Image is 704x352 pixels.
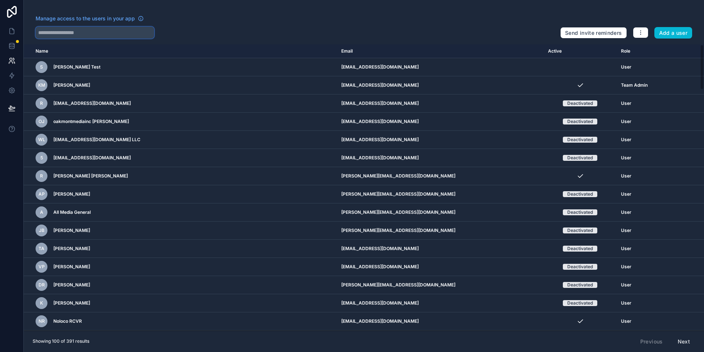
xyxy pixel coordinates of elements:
[621,282,631,288] span: User
[567,282,593,288] div: Deactivated
[36,15,144,22] a: Manage access to the users in your app
[337,167,544,185] td: [PERSON_NAME][EMAIL_ADDRESS][DOMAIN_NAME]
[337,149,544,167] td: [EMAIL_ADDRESS][DOMAIN_NAME]
[621,228,631,233] span: User
[621,209,631,215] span: User
[24,44,337,58] th: Name
[337,240,544,258] td: [EMAIL_ADDRESS][DOMAIN_NAME]
[39,282,45,288] span: DR
[621,155,631,161] span: User
[53,209,91,215] span: All Media General
[567,155,593,161] div: Deactivated
[337,113,544,131] td: [EMAIL_ADDRESS][DOMAIN_NAME]
[621,246,631,252] span: User
[53,228,90,233] span: [PERSON_NAME]
[621,264,631,270] span: User
[567,264,593,270] div: Deactivated
[38,82,45,88] span: KM
[53,264,90,270] span: [PERSON_NAME]
[40,155,43,161] span: 5
[39,246,44,252] span: TA
[39,264,45,270] span: VP
[337,94,544,113] td: [EMAIL_ADDRESS][DOMAIN_NAME]
[621,318,631,324] span: User
[337,131,544,149] td: [EMAIL_ADDRESS][DOMAIN_NAME]
[337,276,544,294] td: [PERSON_NAME][EMAIL_ADDRESS][DOMAIN_NAME]
[560,27,627,39] button: Send invite reminders
[36,15,135,22] span: Manage access to the users in your app
[53,318,82,324] span: Noloco RCVR
[53,246,90,252] span: [PERSON_NAME]
[33,338,89,344] span: Showing 100 of 391 results
[567,191,593,197] div: Deactivated
[38,137,45,143] span: WL
[53,191,90,197] span: [PERSON_NAME]
[621,191,631,197] span: User
[40,64,43,70] span: S
[53,155,131,161] span: [EMAIL_ADDRESS][DOMAIN_NAME]
[337,222,544,240] td: [PERSON_NAME][EMAIL_ADDRESS][DOMAIN_NAME]
[567,228,593,233] div: Deactivated
[53,82,90,88] span: [PERSON_NAME]
[567,300,593,306] div: Deactivated
[39,318,45,324] span: NR
[621,173,631,179] span: User
[337,44,544,58] th: Email
[337,203,544,222] td: [PERSON_NAME][EMAIL_ADDRESS][DOMAIN_NAME]
[337,58,544,76] td: [EMAIL_ADDRESS][DOMAIN_NAME]
[567,100,593,106] div: Deactivated
[337,258,544,276] td: [EMAIL_ADDRESS][DOMAIN_NAME]
[39,191,45,197] span: AP
[567,137,593,143] div: Deactivated
[337,312,544,331] td: [EMAIL_ADDRESS][DOMAIN_NAME]
[621,100,631,106] span: User
[53,137,140,143] span: [EMAIL_ADDRESS][DOMAIN_NAME] LLC
[40,209,43,215] span: A
[53,119,129,124] span: oakmontmediainc [PERSON_NAME]
[53,100,131,106] span: [EMAIL_ADDRESS][DOMAIN_NAME]
[40,100,43,106] span: r
[621,64,631,70] span: User
[621,300,631,306] span: User
[337,294,544,312] td: [EMAIL_ADDRESS][DOMAIN_NAME]
[673,335,695,348] button: Next
[53,64,100,70] span: [PERSON_NAME] Test
[621,82,648,88] span: Team Admin
[24,44,704,331] div: scrollable content
[337,76,544,94] td: [EMAIL_ADDRESS][DOMAIN_NAME]
[40,300,43,306] span: K
[617,44,677,58] th: Role
[39,119,44,124] span: oJ
[53,282,90,288] span: [PERSON_NAME]
[567,209,593,215] div: Deactivated
[654,27,693,39] button: Add a user
[337,185,544,203] td: [PERSON_NAME][EMAIL_ADDRESS][DOMAIN_NAME]
[621,137,631,143] span: User
[567,119,593,124] div: Deactivated
[40,173,43,179] span: R
[53,300,90,306] span: [PERSON_NAME]
[53,173,128,179] span: [PERSON_NAME] [PERSON_NAME]
[621,119,631,124] span: User
[567,246,593,252] div: Deactivated
[544,44,617,58] th: Active
[39,228,44,233] span: JB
